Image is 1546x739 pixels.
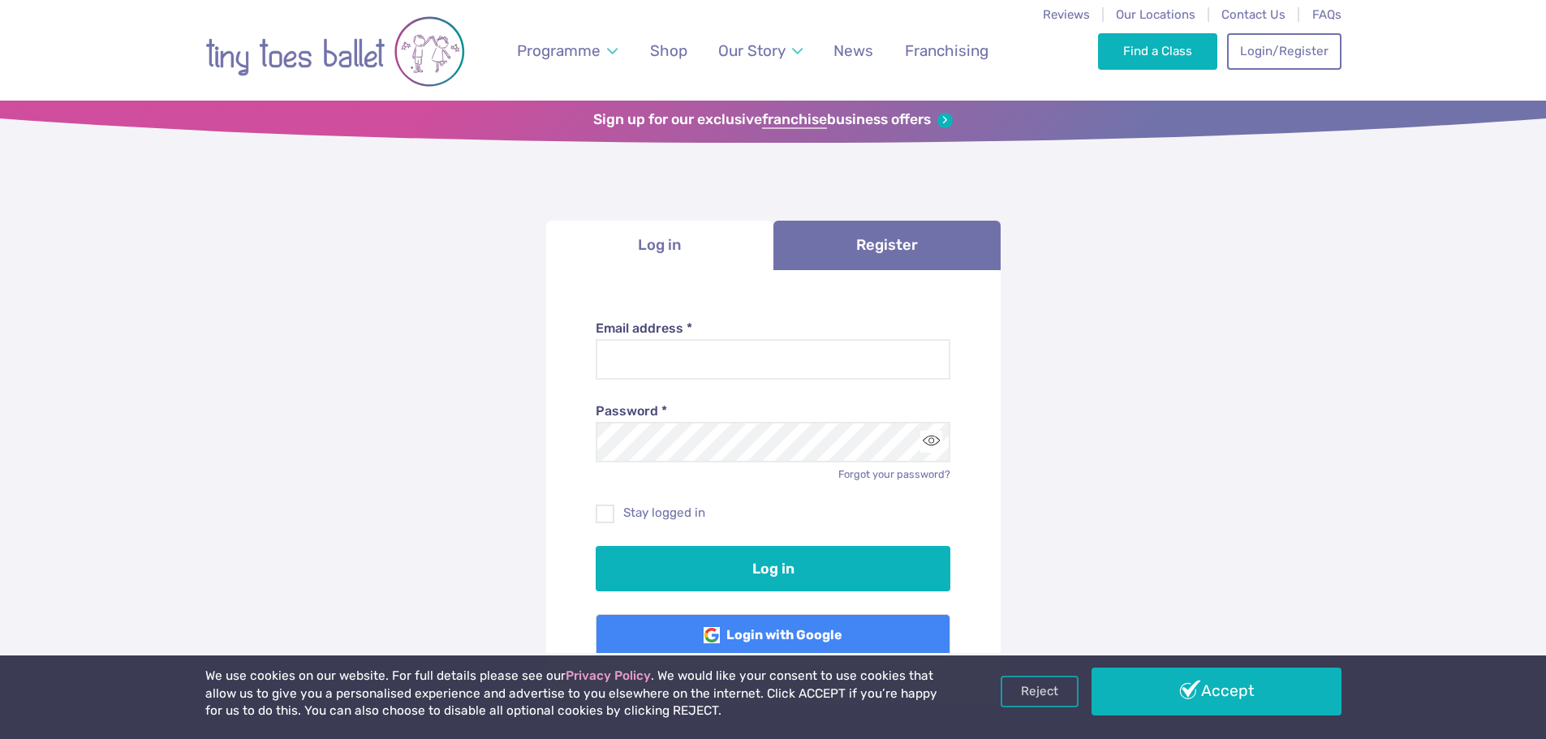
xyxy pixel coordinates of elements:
[566,668,651,683] a: Privacy Policy
[596,546,950,591] button: Log in
[710,32,810,70] a: Our Story
[205,668,944,720] p: We use cookies on our website. For full details please see our . We would like your consent to us...
[1098,33,1217,69] a: Find a Class
[596,614,950,656] a: Login with Google
[642,32,695,70] a: Shop
[762,111,827,129] strong: franchise
[593,111,953,129] a: Sign up for our exclusivefranchisebusiness offers
[826,32,881,70] a: News
[897,32,996,70] a: Franchising
[1043,7,1090,22] a: Reviews
[1116,7,1195,22] a: Our Locations
[1092,668,1341,715] a: Accept
[905,41,988,60] span: Franchising
[509,32,625,70] a: Programme
[833,41,873,60] span: News
[838,468,950,480] a: Forgot your password?
[596,320,950,337] label: Email address *
[773,221,1001,270] a: Register
[1221,7,1285,22] a: Contact Us
[704,627,720,643] img: Google Logo
[596,402,950,420] label: Password *
[1227,33,1341,69] a: Login/Register
[1001,676,1079,707] a: Reject
[205,11,465,92] img: tiny toes ballet
[718,41,786,60] span: Our Story
[1312,7,1341,22] a: FAQs
[650,41,687,60] span: Shop
[546,270,1001,707] div: Log in
[596,505,950,522] label: Stay logged in
[517,41,601,60] span: Programme
[920,431,942,453] button: Toggle password visibility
